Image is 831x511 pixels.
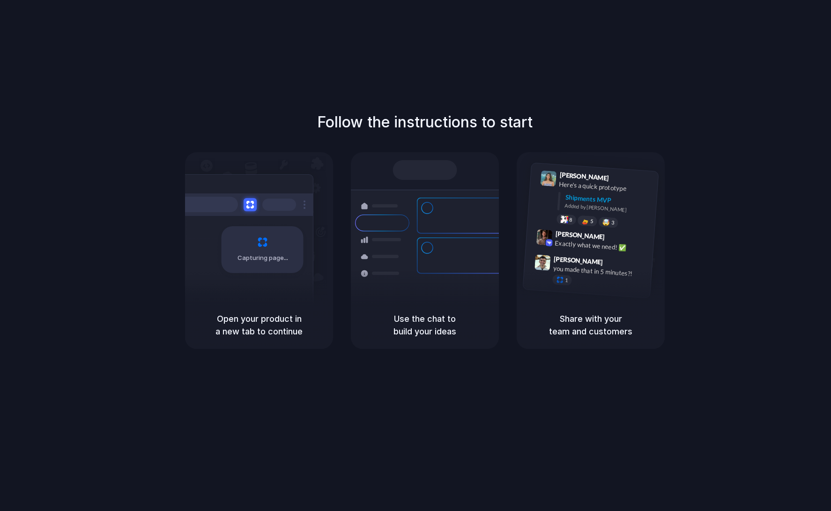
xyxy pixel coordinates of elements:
[611,220,615,225] span: 3
[554,254,603,267] span: [PERSON_NAME]
[612,174,631,185] span: 9:41 AM
[237,253,289,263] span: Capturing page
[555,238,648,254] div: Exactly what we need! ✅
[606,258,625,269] span: 9:47 AM
[553,263,646,279] div: you made that in 5 minutes?!
[555,229,605,242] span: [PERSON_NAME]
[569,217,572,222] span: 8
[362,312,488,338] h5: Use the chat to build your ideas
[565,193,652,208] div: Shipments MVP
[608,233,627,244] span: 9:42 AM
[565,278,568,283] span: 1
[196,312,322,338] h5: Open your product in a new tab to continue
[602,219,610,226] div: 🤯
[528,312,653,338] h5: Share with your team and customers
[559,170,609,183] span: [PERSON_NAME]
[317,111,533,133] h1: Follow the instructions to start
[590,219,594,224] span: 5
[564,202,651,215] div: Added by [PERSON_NAME]
[559,179,653,195] div: Here's a quick prototype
